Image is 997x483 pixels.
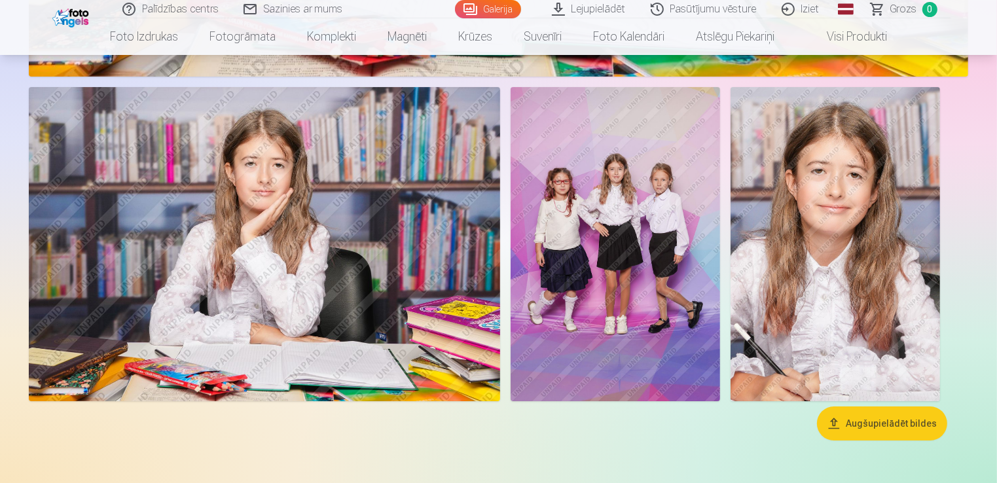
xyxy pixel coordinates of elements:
a: Visi produkti [790,18,903,55]
a: Fotogrāmata [194,18,291,55]
span: 0 [922,2,937,17]
img: /fa1 [52,5,92,27]
a: Krūzes [443,18,508,55]
a: Foto izdrukas [94,18,194,55]
a: Atslēgu piekariņi [680,18,790,55]
span: Grozs [890,1,917,17]
a: Magnēti [372,18,443,55]
a: Suvenīri [508,18,577,55]
button: Augšupielādēt bildes [817,406,947,440]
a: Komplekti [291,18,372,55]
a: Foto kalendāri [577,18,680,55]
